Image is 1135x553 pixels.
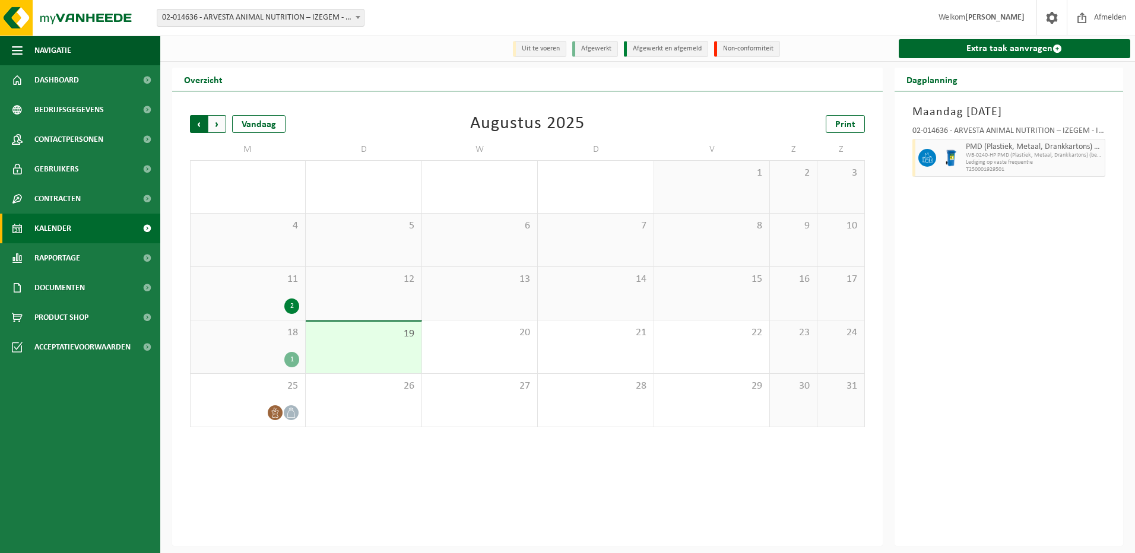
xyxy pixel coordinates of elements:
[196,380,299,393] span: 25
[312,220,415,233] span: 5
[232,115,286,133] div: Vandaag
[823,326,858,339] span: 24
[572,41,618,57] li: Afgewerkt
[172,68,234,91] h2: Overzicht
[190,139,306,160] td: M
[544,380,647,393] span: 28
[660,380,763,393] span: 29
[428,380,531,393] span: 27
[312,273,415,286] span: 12
[34,125,103,154] span: Contactpersonen
[776,273,811,286] span: 16
[660,326,763,339] span: 22
[196,273,299,286] span: 11
[208,115,226,133] span: Volgende
[34,332,131,362] span: Acceptatievoorwaarden
[770,139,817,160] td: Z
[34,303,88,332] span: Product Shop
[428,220,531,233] span: 6
[835,120,855,129] span: Print
[624,41,708,57] li: Afgewerkt en afgemeld
[538,139,654,160] td: D
[965,13,1025,22] strong: [PERSON_NAME]
[776,167,811,180] span: 2
[942,149,960,167] img: WB-0240-HPE-BE-01
[306,139,421,160] td: D
[823,167,858,180] span: 3
[660,167,763,180] span: 1
[966,159,1102,166] span: Lediging op vaste frequentie
[895,68,969,91] h2: Dagplanning
[654,139,770,160] td: V
[196,326,299,339] span: 18
[34,214,71,243] span: Kalender
[34,36,71,65] span: Navigatie
[817,139,865,160] td: Z
[544,220,647,233] span: 7
[544,273,647,286] span: 14
[966,142,1102,152] span: PMD (Plastiek, Metaal, Drankkartons) (bedrijven)
[776,220,811,233] span: 9
[34,273,85,303] span: Documenten
[912,103,1106,121] h3: Maandag [DATE]
[544,326,647,339] span: 21
[912,127,1106,139] div: 02-014636 - ARVESTA ANIMAL NUTRITION – IZEGEM - IZEGEM
[899,39,1131,58] a: Extra taak aanvragen
[284,352,299,367] div: 1
[312,380,415,393] span: 26
[823,273,858,286] span: 17
[284,298,299,314] div: 2
[190,115,208,133] span: Vorige
[966,152,1102,159] span: WB-0240-HP PMD (Plastiek, Metaal, Drankkartons) (bedrijven)
[513,41,566,57] li: Uit te voeren
[157,9,364,27] span: 02-014636 - ARVESTA ANIMAL NUTRITION – IZEGEM - IZEGEM
[428,273,531,286] span: 13
[826,115,865,133] a: Print
[823,380,858,393] span: 31
[714,41,780,57] li: Non-conformiteit
[660,220,763,233] span: 8
[660,273,763,286] span: 15
[312,328,415,341] span: 19
[34,95,104,125] span: Bedrijfsgegevens
[776,380,811,393] span: 30
[470,115,585,133] div: Augustus 2025
[196,220,299,233] span: 4
[34,65,79,95] span: Dashboard
[157,9,364,26] span: 02-014636 - ARVESTA ANIMAL NUTRITION – IZEGEM - IZEGEM
[966,166,1102,173] span: T250001929501
[34,243,80,273] span: Rapportage
[34,154,79,184] span: Gebruikers
[823,220,858,233] span: 10
[428,326,531,339] span: 20
[34,184,81,214] span: Contracten
[422,139,538,160] td: W
[776,326,811,339] span: 23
